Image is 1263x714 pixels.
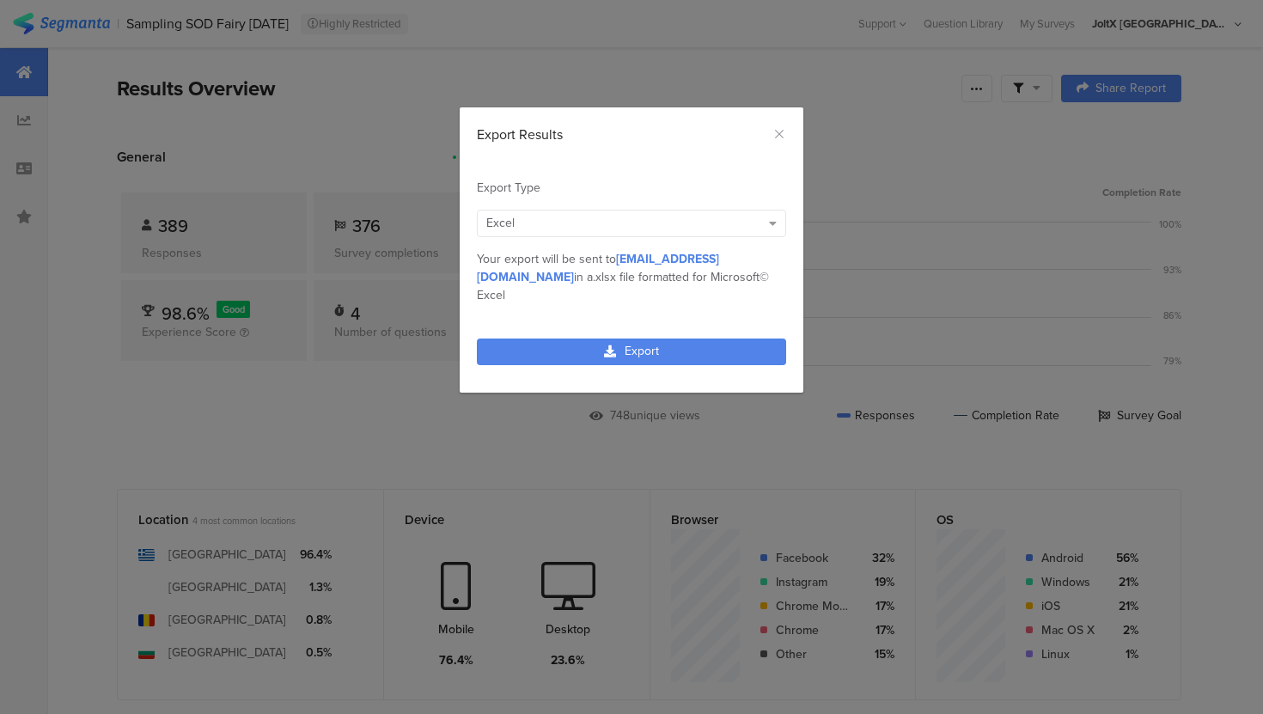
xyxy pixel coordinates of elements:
[460,107,803,393] div: dialog
[477,125,786,144] div: Export Results
[477,250,719,286] span: [EMAIL_ADDRESS][DOMAIN_NAME]
[477,268,769,304] span: .xlsx file formatted for Microsoft© Excel
[477,179,786,197] div: Export Type
[477,250,786,304] div: Your export will be sent to in a
[772,125,786,144] button: Close
[486,214,515,232] span: Excel
[477,339,786,365] a: Export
